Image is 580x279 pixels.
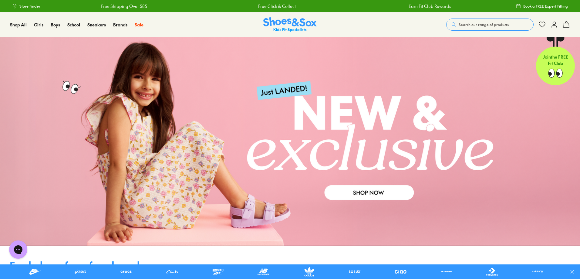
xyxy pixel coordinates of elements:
a: Book a FREE Expert Fitting [516,1,568,12]
button: Search our range of products [446,19,534,31]
a: Boys [51,22,60,28]
a: Jointhe FREE Fit Club [536,37,575,85]
span: Search our range of products [459,22,509,27]
span: Join [543,54,551,60]
a: Free Click & Collect [258,3,295,9]
a: Store Finder [12,1,40,12]
span: Store Finder [19,3,40,9]
a: Sale [135,22,143,28]
a: Free Shipping Over $85 [100,3,147,9]
span: Book a FREE Expert Fitting [523,3,568,9]
a: Earn Fit Club Rewards [408,3,450,9]
a: Shop All [10,22,27,28]
a: Girls [34,22,43,28]
iframe: Gorgias live chat messenger [6,238,30,261]
img: SNS_Logo_Responsive.svg [263,17,317,32]
a: Sneakers [87,22,106,28]
p: the FREE Fit Club [536,49,575,71]
a: School [67,22,80,28]
a: Brands [113,22,127,28]
a: Shoes & Sox [263,17,317,32]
